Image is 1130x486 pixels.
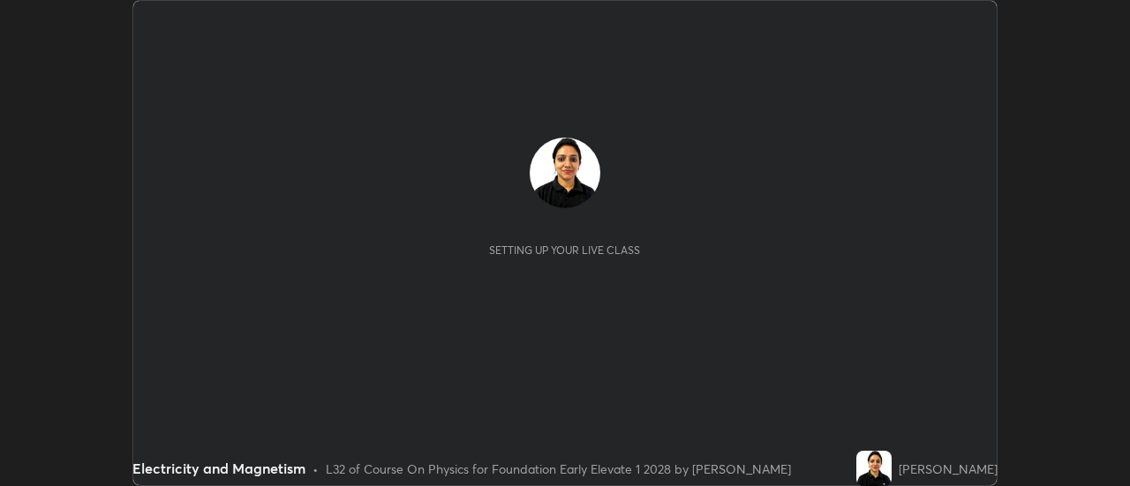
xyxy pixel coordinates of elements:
[489,243,640,257] div: Setting up your live class
[856,451,892,486] img: 69d78a0bf0bb4e029188d89fdd25b628.jpg
[326,460,791,478] div: L32 of Course On Physics for Foundation Early Elevate 1 2028 by [PERSON_NAME]
[132,458,305,479] div: Electricity and Magnetism
[530,138,600,208] img: 69d78a0bf0bb4e029188d89fdd25b628.jpg
[899,460,998,478] div: [PERSON_NAME]
[313,460,319,478] div: •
